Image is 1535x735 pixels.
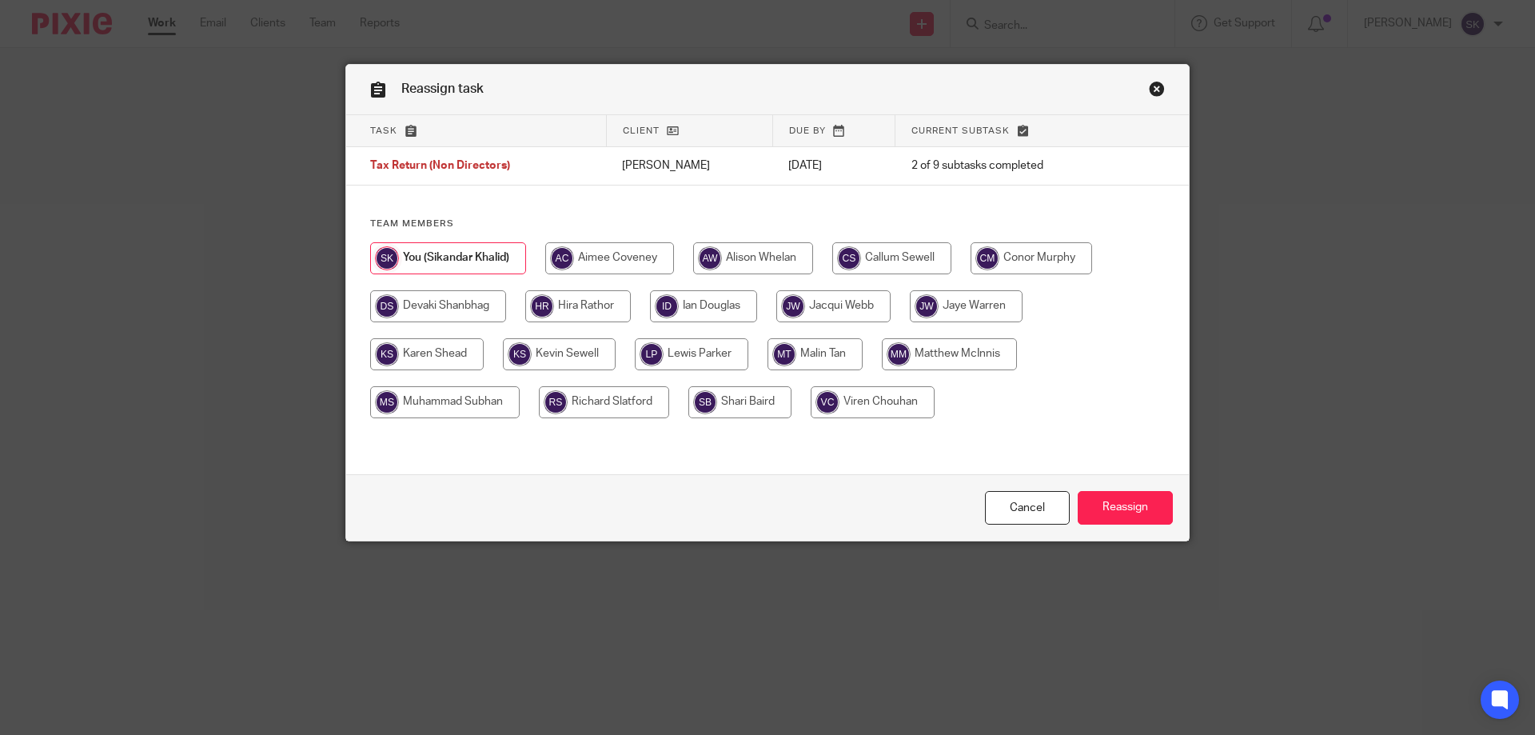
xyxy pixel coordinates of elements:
td: 2 of 9 subtasks completed [895,147,1122,186]
span: Current subtask [911,126,1010,135]
span: Task [370,126,397,135]
h4: Team members [370,218,1165,230]
span: Due by [789,126,826,135]
input: Reassign [1078,491,1173,525]
span: Reassign task [401,82,484,95]
a: Close this dialog window [1149,81,1165,102]
p: [PERSON_NAME] [622,158,756,174]
span: Tax Return (Non Directors) [370,161,510,172]
a: Close this dialog window [985,491,1070,525]
p: [DATE] [788,158,879,174]
span: Client [623,126,660,135]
